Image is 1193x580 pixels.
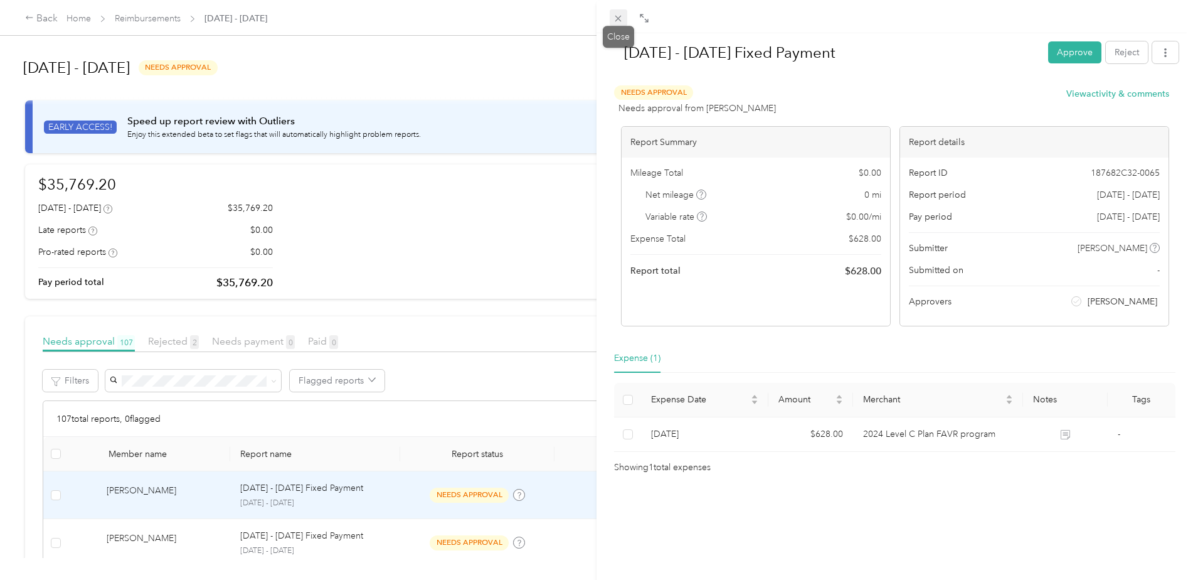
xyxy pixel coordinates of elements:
span: Showing 1 total expenses [614,461,711,475]
span: caret-up [1005,393,1013,400]
td: 2025-09-02 [641,417,768,452]
th: Amount [768,383,853,417]
th: Tags [1108,383,1175,417]
span: Report total [630,264,681,277]
div: Close [603,26,634,48]
span: Submitted on [909,264,963,277]
span: caret-up [751,393,758,400]
div: Report details [900,127,1169,158]
span: Submitter [909,242,948,255]
button: Viewactivity & comments [1066,87,1169,100]
div: Expense (1) [614,352,660,365]
td: - [1108,417,1175,452]
span: Needs Approval [614,85,693,100]
span: Approvers [909,295,952,308]
th: Expense Date [641,383,768,417]
div: Report Summary [622,127,890,158]
span: $ 0.00 [859,166,881,180]
iframe: Everlance-gr Chat Button Frame [1123,510,1193,580]
span: Expense Total [630,232,686,245]
span: [DATE] - [DATE] [1097,210,1160,223]
th: Merchant [853,383,1022,417]
span: $ 628.00 [849,232,881,245]
span: caret-down [1005,399,1013,406]
span: - [1157,264,1160,277]
span: Report ID [909,166,948,180]
span: 0 mi [864,188,881,201]
span: Net mileage [645,188,706,201]
h1: Sep 1 - 30, 2025 Fixed Payment [611,38,1039,68]
span: Amount [778,394,833,405]
span: caret-up [835,393,843,400]
span: 187682C32-0065 [1091,166,1160,180]
span: Mileage Total [630,166,683,180]
td: 2024 Level C Plan FAVR program [853,417,1022,452]
span: Needs approval from [PERSON_NAME] [618,102,776,115]
span: Pay period [909,210,952,223]
span: - [1118,429,1120,439]
span: [PERSON_NAME] [1078,242,1147,255]
span: caret-down [835,399,843,406]
span: Variable rate [645,210,707,223]
span: Merchant [863,394,1002,405]
span: caret-down [751,399,758,406]
span: $ 0.00 / mi [846,210,881,223]
span: [DATE] - [DATE] [1097,188,1160,201]
button: Reject [1106,41,1148,63]
button: Approve [1048,41,1101,63]
td: $628.00 [768,417,853,452]
span: [PERSON_NAME] [1088,295,1157,308]
span: $ 628.00 [845,264,881,279]
span: Report period [909,188,966,201]
div: Tags [1118,394,1165,405]
span: Expense Date [651,394,748,405]
th: Notes [1023,383,1108,417]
